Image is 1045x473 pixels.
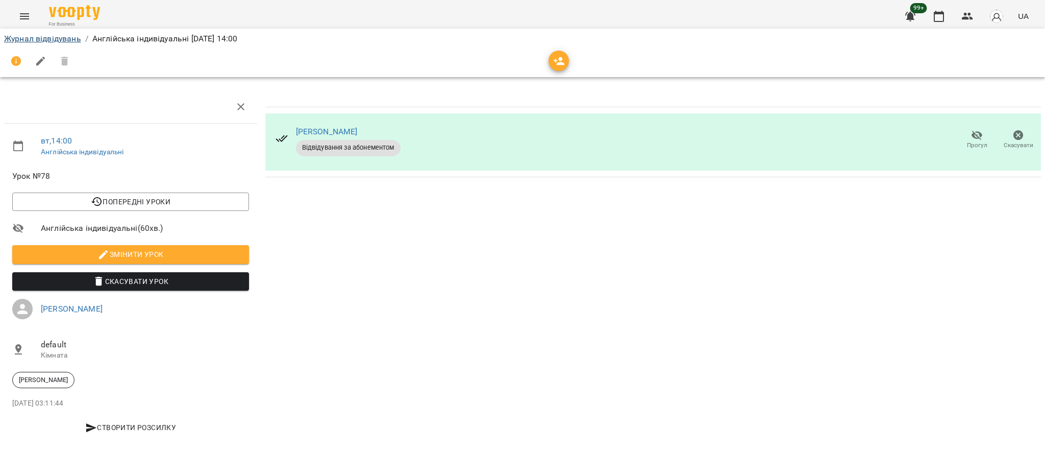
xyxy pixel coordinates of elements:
a: Журнал відвідувань [4,34,81,43]
img: avatar_s.png [989,9,1004,23]
span: [PERSON_NAME] [13,375,74,385]
span: Попередні уроки [20,196,241,208]
li: / [85,33,88,45]
p: [DATE] 03:11:44 [12,398,249,409]
nav: breadcrumb [4,33,1041,45]
span: 99+ [910,3,927,13]
button: Попередні уроки [12,193,249,211]
span: For Business [49,21,100,28]
span: Відвідування за абонементом [296,143,401,152]
button: Прогул [956,126,998,154]
p: Кімната [41,350,249,361]
span: Скасувати [1004,141,1033,150]
span: Англійська індивідуальні ( 60 хв. ) [41,222,249,234]
a: [PERSON_NAME] [41,304,103,314]
button: Скасувати Урок [12,272,249,291]
p: Англійська індивідуальні [DATE] 14:00 [92,33,237,45]
span: Змінити урок [20,248,241,261]
span: Скасувати Урок [20,275,241,288]
span: default [41,339,249,351]
button: Menu [12,4,37,29]
div: [PERSON_NAME] [12,372,74,388]
span: Створити розсилку [16,421,245,434]
a: [PERSON_NAME] [296,127,358,136]
button: Створити розсилку [12,418,249,437]
a: Англійська індивідуальні [41,148,124,156]
button: UA [1014,7,1033,26]
span: UA [1018,11,1029,21]
img: Voopty Logo [49,5,100,20]
a: вт , 14:00 [41,136,72,146]
button: Змінити урок [12,245,249,264]
span: Урок №78 [12,170,249,182]
span: Прогул [967,141,987,150]
button: Скасувати [998,126,1039,154]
